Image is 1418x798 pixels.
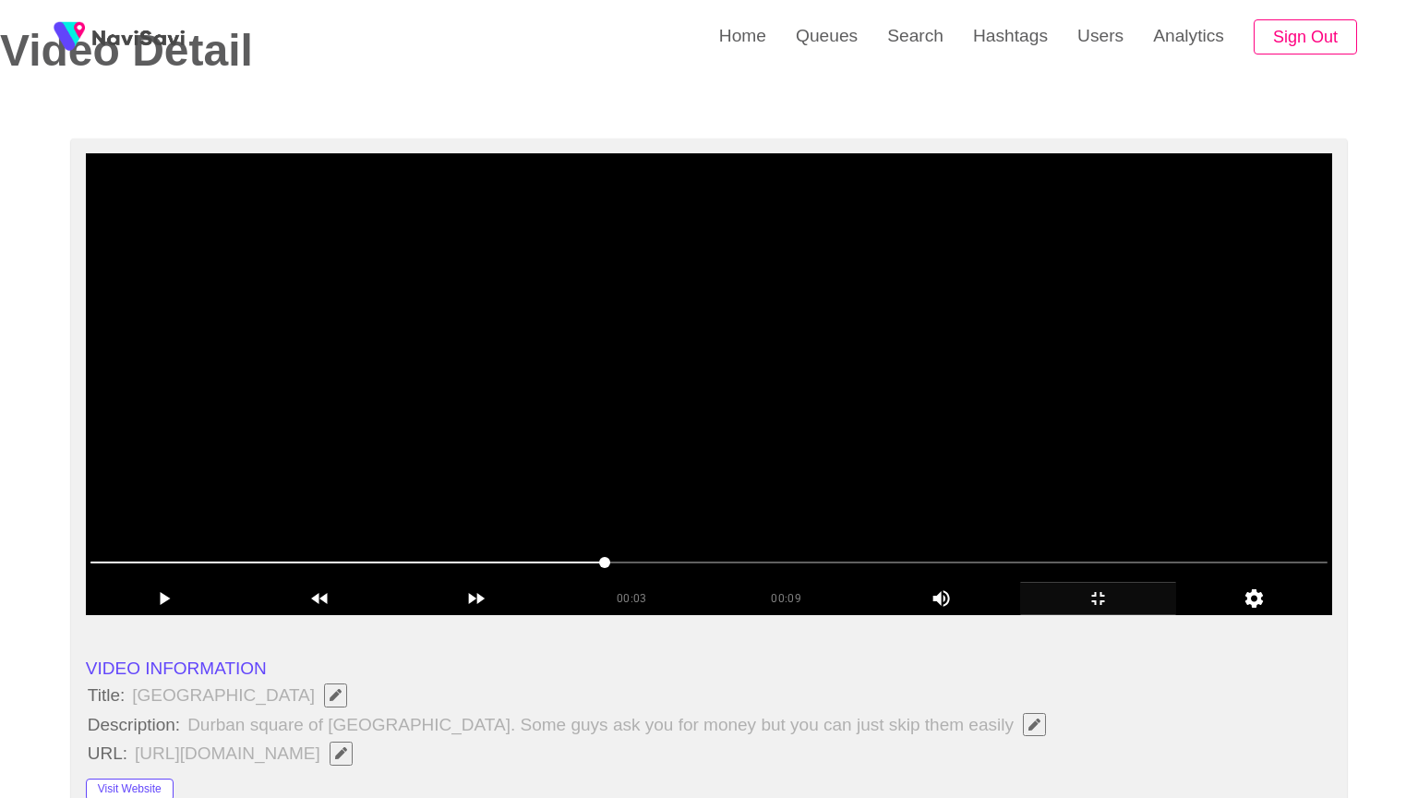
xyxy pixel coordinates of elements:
li: VIDEO INFORMATION [86,658,1332,680]
span: Description: [86,715,182,735]
span: Title: [86,685,126,706]
button: Edit Field [330,742,353,766]
span: [GEOGRAPHIC_DATA] [130,682,358,709]
img: fireSpot [46,14,92,60]
div: add [1176,582,1332,615]
span: 00:03 [617,592,647,605]
span: Edit Field [328,689,343,701]
div: add [1020,582,1176,615]
span: Durban square of [GEOGRAPHIC_DATA]. Some guys ask you for money but you can just skip them easily [186,711,1057,739]
img: fireSpot [92,28,185,46]
div: add [863,582,1019,611]
div: add [86,582,242,615]
span: Edit Field [333,747,349,759]
span: 00:09 [771,592,801,605]
div: add [398,582,554,615]
a: Visit Website [86,777,174,796]
span: [URL][DOMAIN_NAME] [133,740,364,768]
button: Edit Field [324,683,347,707]
div: add [242,582,398,615]
button: Edit Field [1023,713,1046,737]
span: URL: [86,744,129,764]
span: Edit Field [1027,719,1042,731]
button: Sign Out [1254,19,1357,55]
